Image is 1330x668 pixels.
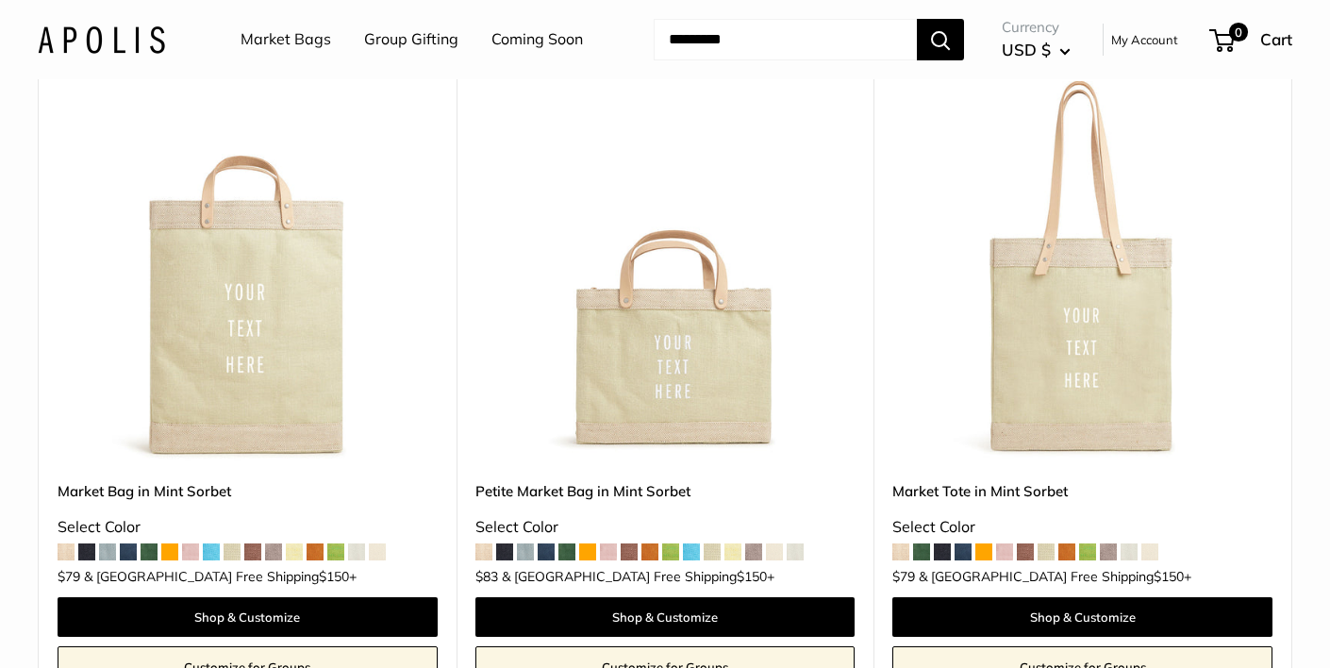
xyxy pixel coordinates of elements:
[892,513,1272,542] div: Select Color
[475,568,498,585] span: $83
[475,597,856,637] a: Shop & Customize
[1002,35,1071,65] button: USD $
[1002,40,1051,59] span: USD $
[1229,23,1248,42] span: 0
[1154,568,1184,585] span: $150
[475,480,856,502] a: Petite Market Bag in Mint Sorbet
[84,570,357,583] span: & [GEOGRAPHIC_DATA] Free Shipping +
[892,81,1272,461] a: Market Tote in Mint SorbetMarket Tote in Mint Sorbet
[475,513,856,542] div: Select Color
[502,570,774,583] span: & [GEOGRAPHIC_DATA] Free Shipping +
[892,81,1272,461] img: Market Tote in Mint Sorbet
[319,568,349,585] span: $150
[38,25,165,53] img: Apolis
[892,597,1272,637] a: Shop & Customize
[919,570,1191,583] span: & [GEOGRAPHIC_DATA] Free Shipping +
[58,568,80,585] span: $79
[58,597,438,637] a: Shop & Customize
[1260,29,1292,49] span: Cart
[1211,25,1292,55] a: 0 Cart
[892,568,915,585] span: $79
[1002,14,1071,41] span: Currency
[917,19,964,60] button: Search
[58,81,438,461] a: Market Bag in Mint SorbetMarket Bag in Mint Sorbet
[475,81,856,461] img: Petite Market Bag in Mint Sorbet
[58,513,438,542] div: Select Color
[475,81,856,461] a: Petite Market Bag in Mint SorbetPetite Market Bag in Mint Sorbet
[737,568,767,585] span: $150
[364,25,458,54] a: Group Gifting
[58,480,438,502] a: Market Bag in Mint Sorbet
[491,25,583,54] a: Coming Soon
[1111,28,1178,51] a: My Account
[58,81,438,461] img: Market Bag in Mint Sorbet
[241,25,331,54] a: Market Bags
[892,480,1272,502] a: Market Tote in Mint Sorbet
[654,19,917,60] input: Search...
